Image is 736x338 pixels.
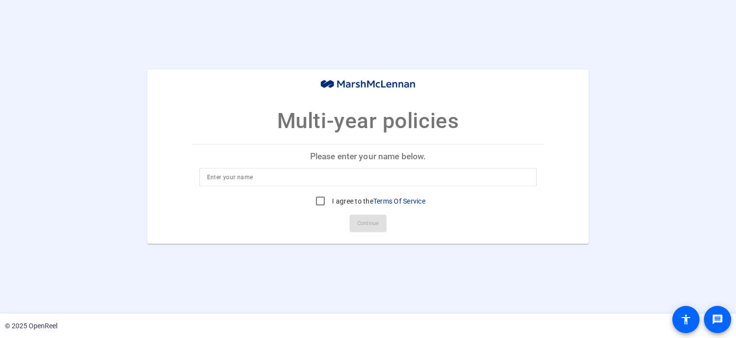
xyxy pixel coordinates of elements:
[192,145,545,168] p: Please enter your name below.
[207,171,529,183] input: Enter your name
[330,196,425,206] label: I agree to the
[277,105,459,137] p: Multi-year policies
[5,321,57,331] div: © 2025 OpenReel
[680,314,692,325] mat-icon: accessibility
[319,79,417,90] img: company-logo
[712,314,723,325] mat-icon: message
[373,197,425,205] a: Terms Of Service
